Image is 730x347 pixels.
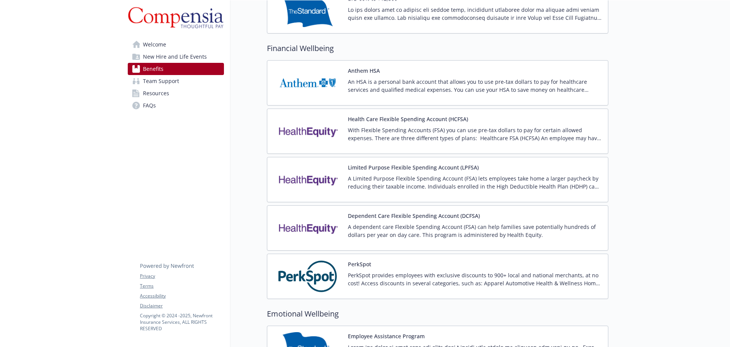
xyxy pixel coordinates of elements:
[348,115,468,123] button: Health Care Flexible Spending Account (HCFSA)
[140,273,224,280] a: Privacy
[128,99,224,112] a: FAQs
[143,63,163,75] span: Benefits
[348,174,602,190] p: A Limited Purpose Flexible Spending Account (FSA) lets employees take home a larger paycheck by r...
[348,67,380,75] button: Anthem HSA
[128,75,224,87] a: Team Support
[273,67,342,99] img: Anthem Blue Cross carrier logo
[143,87,169,99] span: Resources
[140,312,224,332] p: Copyright © 2024 - 2025 , Newfront Insurance Services, ALL RIGHTS RESERVED
[140,293,224,299] a: Accessibility
[267,308,608,320] h2: Emotional Wellbeing
[348,78,602,94] p: An HSA is a personal bank account that allows you to use pre-tax dollars to pay for healthcare se...
[128,38,224,51] a: Welcome
[143,51,207,63] span: New Hire and Life Events
[348,271,602,287] p: PerkSpot provides employees with exclusive discounts to 900+ local and national merchants, at no ...
[140,283,224,289] a: Terms
[128,87,224,99] a: Resources
[143,38,166,51] span: Welcome
[348,163,479,171] button: Limited Purpose Flexible Spending Account (LPFSA)
[348,260,371,268] button: PerkSpot
[140,302,224,309] a: Disclaimer
[273,163,342,196] img: Health Equity carrier logo
[348,212,480,220] button: Dependent Care Flexible Spending Account (DCFSA)
[273,260,342,293] img: PerkSpot carrier logo
[128,51,224,63] a: New Hire and Life Events
[267,43,608,54] h2: Financial Wellbeing
[348,6,602,22] p: Lo ips dolors amet co adipisc eli seddoe temp, incididunt utlaboree dolor ma aliquae admi veniam ...
[143,99,156,112] span: FAQs
[273,115,342,147] img: Health Equity carrier logo
[348,126,602,142] p: With Flexible Spending Accounts (FSA) you can use pre-tax dollars to pay for certain allowed expe...
[128,63,224,75] a: Benefits
[348,332,425,340] button: Employee Assistance Program
[143,75,179,87] span: Team Support
[348,223,602,239] p: A dependent care Flexible Spending Account (FSA) can help families save potentially hundreds of d...
[273,212,342,244] img: Health Equity carrier logo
